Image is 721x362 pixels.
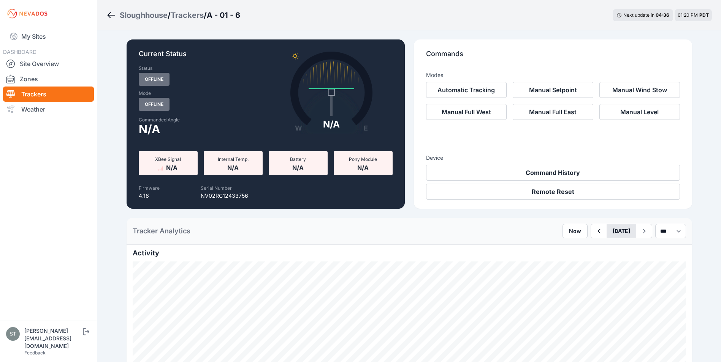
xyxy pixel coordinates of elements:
span: N/A [357,162,369,172]
span: DASHBOARD [3,49,36,55]
a: Trackers [171,10,204,20]
a: Site Overview [3,56,94,71]
h3: Modes [426,71,443,79]
p: Current Status [139,49,393,65]
span: N/A [139,124,160,134]
label: Status [139,65,152,71]
button: Manual Level [599,104,680,120]
span: N/A [227,162,239,172]
button: Manual Wind Stow [599,82,680,98]
div: 04 : 36 [656,12,669,18]
p: 4.16 [139,192,160,200]
p: Commands [426,49,680,65]
span: / [168,10,171,20]
span: / [204,10,207,20]
h3: Device [426,154,680,162]
a: Feedback [24,350,46,356]
span: Offline [139,73,170,86]
span: PDT [699,12,709,18]
button: Now [563,224,588,238]
a: Sloughhouse [120,10,168,20]
button: Command History [426,165,680,181]
a: Trackers [3,87,94,102]
button: Manual Setpoint [513,82,593,98]
button: Manual Full East [513,104,593,120]
a: Zones [3,71,94,87]
h3: A - 01 - 6 [207,10,240,20]
a: My Sites [3,27,94,46]
span: Pony Module [349,156,377,162]
img: steve@nevados.solar [6,327,20,341]
span: N/A [292,162,304,172]
span: Offline [139,98,170,111]
span: XBee Signal [155,156,181,162]
div: N/A [323,118,340,131]
span: Internal Temp. [218,156,249,162]
img: Nevados [6,8,49,20]
button: [DATE] [607,224,636,238]
span: Battery [290,156,306,162]
h2: Tracker Analytics [133,226,190,236]
label: Mode [139,90,151,96]
span: Next update in [623,12,654,18]
span: N/A [166,162,177,172]
nav: Breadcrumb [106,5,240,25]
button: Automatic Tracking [426,82,507,98]
p: NV02RC12433756 [201,192,248,200]
h2: Activity [133,248,686,258]
label: Firmware [139,185,160,191]
button: Manual Full West [426,104,507,120]
button: Remote Reset [426,184,680,200]
label: Serial Number [201,185,232,191]
div: [PERSON_NAME][EMAIL_ADDRESS][DOMAIN_NAME] [24,327,81,350]
a: Weather [3,102,94,117]
label: Commanded Angle [139,117,261,123]
span: 01:20 PM [678,12,698,18]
